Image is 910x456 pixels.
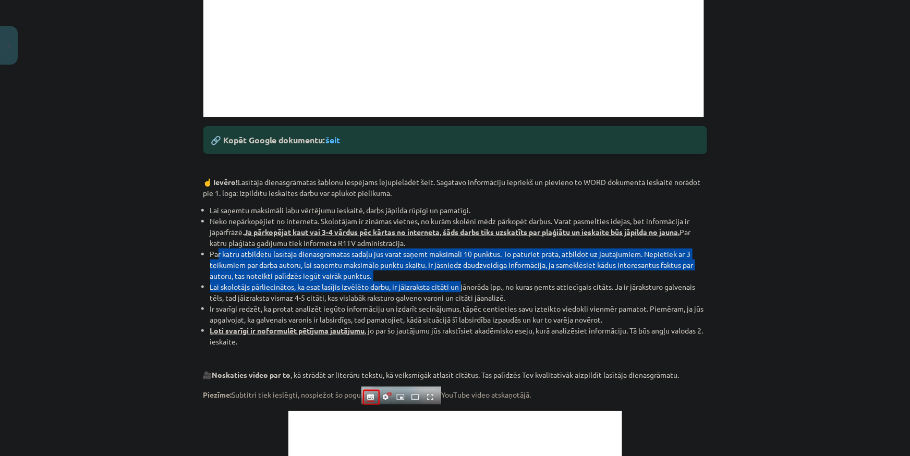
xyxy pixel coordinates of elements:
strong: Piezīme: [203,390,232,399]
a: šeit [326,134,341,145]
p: Lasītāja dienasgrāmatas šablonu iespējams lejupielādēt šeit. Sagatavo informāciju iepriekš un pie... [203,177,707,199]
li: Par katru atbildētu lasītāja dienasgrāmatas sadaļu jūs varat saņemt maksimāli 10 punktus. To patu... [210,249,707,281]
li: Lai saņemtu maksimāli labu vērtējumu ieskaitē, darbs jāpilda rūpīgi un pamatīgi. [210,205,707,216]
p: 🎥 , kā strādāt ar literāru tekstu, kā veiksmīgāk atlasīt citātus. Tas palīdzēs Tev kvalitatīvāk a... [203,369,707,380]
strong: Noskaties video par to [212,370,291,379]
li: Neko nepārkopējiet no interneta. Skolotājam ir zināmas vietnes, no kurām skolēni mēdz pārkopēt da... [210,216,707,249]
strong: Ja pārkopējat kaut vai 3-4 vārdus pēc kārtas no interneta, šāds darbs tiks uzskatīts par plaģiātu... [245,227,680,237]
div: 🔗 Kopēt Google dokumentu: [203,126,707,154]
li: Ir svarīgi redzēt, ka protat analizēt iegūto informāciju un izdarīt secinājumus, tāpēc centieties... [210,303,707,325]
li: , jo par šo jautājumu jūs rakstīsiet akadēmisko eseju, kurā analizēsiet informāciju. Tā būs angļu... [210,325,707,347]
strong: ☝️ Ievēro! [203,177,238,187]
li: Lai skolotājs pārliecinātos, ka esat lasījis izvēlēto darbu, ir jāizraksta citāti un jānorāda lpp... [210,281,707,303]
strong: Ļoti svarīgi ir noformulēt pētījuma jautājumu [210,326,365,335]
span: Subtitri tiek ieslēgti, nospiežot šo pogu YouTube video atskaņotājā. [203,390,531,399]
img: icon-close-lesson-0947bae3869378f0d4975bcd49f059093ad1ed9edebbc8119c70593378902aed.svg [7,43,11,50]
